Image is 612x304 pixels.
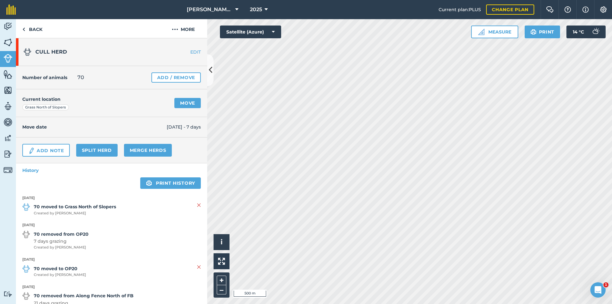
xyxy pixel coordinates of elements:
a: EDIT [167,49,207,55]
a: Merge Herds [124,144,172,157]
img: svg+xml;base64,PD94bWwgdmVyc2lvbj0iMS4wIiBlbmNvZGluZz0idXRmLTgiPz4KPCEtLSBHZW5lcmF0b3I6IEFkb2JlIE... [4,291,12,297]
img: svg+xml;base64,PD94bWwgdmVyc2lvbj0iMS4wIiBlbmNvZGluZz0idXRmLTgiPz4KPCEtLSBHZW5lcmF0b3I6IEFkb2JlIE... [4,166,12,174]
img: svg+xml;base64,PD94bWwgdmVyc2lvbj0iMS4wIiBlbmNvZGluZz0idXRmLTgiPz4KPCEtLSBHZW5lcmF0b3I6IEFkb2JlIE... [22,292,30,300]
img: svg+xml;base64,PD94bWwgdmVyc2lvbj0iMS4wIiBlbmNvZGluZz0idXRmLTgiPz4KPCEtLSBHZW5lcmF0b3I6IEFkb2JlIE... [4,22,12,31]
h4: Number of animals [22,74,67,81]
a: Change plan [486,4,534,15]
button: Print [525,26,560,38]
img: Four arrows, one pointing top left, one top right, one bottom right and the last bottom left [218,258,225,265]
strong: 70 removed from Along Fence North of FB [34,292,134,299]
button: More [159,19,207,38]
span: Created by [PERSON_NAME] [34,272,86,278]
span: Created by [PERSON_NAME] [34,211,116,216]
img: A cog icon [600,6,607,13]
a: Add Note [22,144,70,157]
img: svg+xml;base64,PD94bWwgdmVyc2lvbj0iMS4wIiBlbmNvZGluZz0idXRmLTgiPz4KPCEtLSBHZW5lcmF0b3I6IEFkb2JlIE... [22,203,30,211]
strong: [DATE] [22,257,201,263]
img: svg+xml;base64,PD94bWwgdmVyc2lvbj0iMS4wIiBlbmNvZGluZz0idXRmLTgiPz4KPCEtLSBHZW5lcmF0b3I6IEFkb2JlIE... [22,231,30,238]
img: svg+xml;base64,PHN2ZyB4bWxucz0iaHR0cDovL3d3dy53My5vcmcvMjAwMC9zdmciIHdpZHRoPSIyMCIgaGVpZ2h0PSIyNC... [172,26,178,33]
h4: Current location [22,96,61,103]
button: Satellite (Azure) [220,26,281,38]
img: svg+xml;base64,PHN2ZyB4bWxucz0iaHR0cDovL3d3dy53My5vcmcvMjAwMC9zdmciIHdpZHRoPSIyMiIgaGVpZ2h0PSIzMC... [197,201,201,209]
span: CULL HERD [35,49,67,55]
img: svg+xml;base64,PD94bWwgdmVyc2lvbj0iMS4wIiBlbmNvZGluZz0idXRmLTgiPz4KPCEtLSBHZW5lcmF0b3I6IEFkb2JlIE... [28,147,35,155]
button: i [214,234,229,250]
img: svg+xml;base64,PHN2ZyB4bWxucz0iaHR0cDovL3d3dy53My5vcmcvMjAwMC9zdmciIHdpZHRoPSIyMiIgaGVpZ2h0PSIzMC... [197,263,201,271]
strong: 70 moved to Grass North of Slopers [34,203,116,210]
iframe: Intercom live chat [590,282,606,298]
span: 7 days grazing [34,238,89,245]
img: Ruler icon [478,29,484,35]
a: History [16,163,207,177]
img: svg+xml;base64,PD94bWwgdmVyc2lvbj0iMS4wIiBlbmNvZGluZz0idXRmLTgiPz4KPCEtLSBHZW5lcmF0b3I6IEFkb2JlIE... [22,265,30,273]
img: svg+xml;base64,PHN2ZyB4bWxucz0iaHR0cDovL3d3dy53My5vcmcvMjAwMC9zdmciIHdpZHRoPSIxNyIgaGVpZ2h0PSIxNy... [582,6,589,13]
a: Split herd [76,144,118,157]
img: svg+xml;base64,PHN2ZyB4bWxucz0iaHR0cDovL3d3dy53My5vcmcvMjAwMC9zdmciIHdpZHRoPSI1NiIgaGVpZ2h0PSI2MC... [4,70,12,79]
div: Grass North of Slopers [22,104,69,111]
a: Back [16,19,49,38]
img: svg+xml;base64,PD94bWwgdmVyc2lvbj0iMS4wIiBlbmNvZGluZz0idXRmLTgiPz4KPCEtLSBHZW5lcmF0b3I6IEFkb2JlIE... [4,149,12,159]
img: svg+xml;base64,PD94bWwgdmVyc2lvbj0iMS4wIiBlbmNvZGluZz0idXRmLTgiPz4KPCEtLSBHZW5lcmF0b3I6IEFkb2JlIE... [4,117,12,127]
span: [PERSON_NAME] Cross [187,6,233,13]
img: svg+xml;base64,PD94bWwgdmVyc2lvbj0iMS4wIiBlbmNvZGluZz0idXRmLTgiPz4KPCEtLSBHZW5lcmF0b3I6IEFkb2JlIE... [4,133,12,143]
span: 70 [77,74,84,81]
span: 14 ° C [573,26,584,38]
img: svg+xml;base64,PD94bWwgdmVyc2lvbj0iMS4wIiBlbmNvZGluZz0idXRmLTgiPz4KPCEtLSBHZW5lcmF0b3I6IEFkb2JlIE... [24,48,31,56]
strong: [DATE] [22,284,201,290]
span: i [221,238,222,246]
a: Move [174,98,201,108]
span: 1 [603,282,608,287]
a: Print history [140,177,201,189]
a: Add / Remove [151,72,201,83]
img: svg+xml;base64,PD94bWwgdmVyc2lvbj0iMS4wIiBlbmNvZGluZz0idXRmLTgiPz4KPCEtLSBHZW5lcmF0b3I6IEFkb2JlIE... [4,54,12,63]
strong: 70 moved to OP20 [34,265,86,272]
span: Created by [PERSON_NAME] [34,245,89,250]
img: svg+xml;base64,PD94bWwgdmVyc2lvbj0iMS4wIiBlbmNvZGluZz0idXRmLTgiPz4KPCEtLSBHZW5lcmF0b3I6IEFkb2JlIE... [4,101,12,111]
strong: 70 removed from OP20 [34,231,89,238]
span: [DATE] - 7 days [167,123,201,130]
h4: Move date [22,123,167,130]
img: svg+xml;base64,PHN2ZyB4bWxucz0iaHR0cDovL3d3dy53My5vcmcvMjAwMC9zdmciIHdpZHRoPSI1NiIgaGVpZ2h0PSI2MC... [4,85,12,95]
strong: [DATE] [22,222,201,228]
button: + [217,276,226,285]
button: 14 °C [566,26,606,38]
button: – [217,285,226,294]
span: Current plan : PLUS [439,6,481,13]
img: svg+xml;base64,PHN2ZyB4bWxucz0iaHR0cDovL3d3dy53My5vcmcvMjAwMC9zdmciIHdpZHRoPSIxOSIgaGVpZ2h0PSIyNC... [530,28,536,36]
img: Two speech bubbles overlapping with the left bubble in the forefront [546,6,554,13]
img: fieldmargin Logo [6,4,16,15]
span: 2025 [250,6,262,13]
img: svg+xml;base64,PHN2ZyB4bWxucz0iaHR0cDovL3d3dy53My5vcmcvMjAwMC9zdmciIHdpZHRoPSI1NiIgaGVpZ2h0PSI2MC... [4,38,12,47]
img: svg+xml;base64,PHN2ZyB4bWxucz0iaHR0cDovL3d3dy53My5vcmcvMjAwMC9zdmciIHdpZHRoPSIxOSIgaGVpZ2h0PSIyNC... [146,179,152,187]
strong: [DATE] [22,195,201,201]
img: svg+xml;base64,PHN2ZyB4bWxucz0iaHR0cDovL3d3dy53My5vcmcvMjAwMC9zdmciIHdpZHRoPSI5IiBoZWlnaHQ9IjI0Ii... [22,26,25,33]
img: A question mark icon [564,6,572,13]
button: Measure [471,26,518,38]
img: svg+xml;base64,PD94bWwgdmVyc2lvbj0iMS4wIiBlbmNvZGluZz0idXRmLTgiPz4KPCEtLSBHZW5lcmF0b3I6IEFkb2JlIE... [589,26,602,38]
